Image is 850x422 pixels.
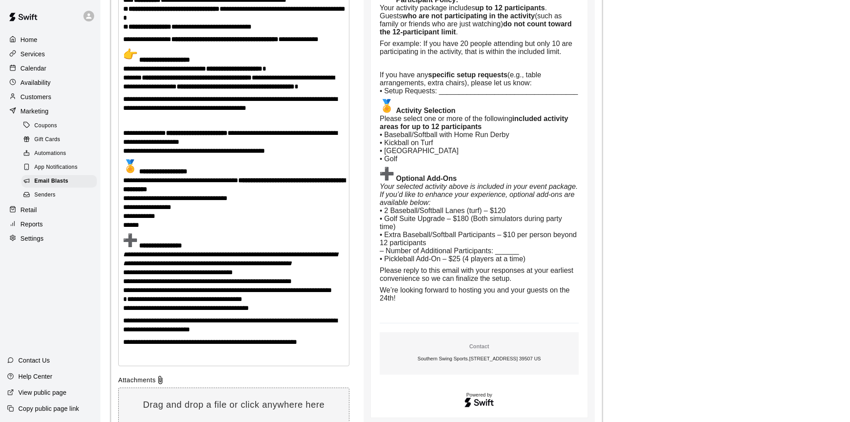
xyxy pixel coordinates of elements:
[34,135,60,144] span: Gift Cards
[34,163,78,172] span: App Notifications
[21,120,97,132] div: Coupons
[34,177,68,186] span: Email Blasts
[21,175,97,188] div: Email Blasts
[380,139,433,146] span: • Kickball on Turf
[21,234,44,243] p: Settings
[380,207,506,214] span: • 2 Baseball/Softball Lanes (turf) – $120
[21,78,51,87] p: Availability
[545,4,547,12] span: .
[380,115,512,122] span: Please select one or more of the following
[380,71,428,79] span: If you have any
[380,255,526,263] span: • Pickleball Add-On – $25 (4 players at a time)
[18,372,52,381] p: Help Center
[7,232,93,245] a: Settings
[380,12,402,20] span: Guests
[119,399,349,411] p: Drag and drop a file or click anywhere here
[380,4,475,12] span: Your activity package includes
[34,121,57,130] span: Coupons
[428,71,508,79] strong: specific setup requests
[21,147,97,160] div: Automations
[380,99,394,113] img: 🏅
[7,104,93,118] a: Marketing
[380,115,570,130] strong: included activity areas for up to 12 participants
[21,133,100,146] a: Gift Cards
[18,356,50,365] p: Contact Us
[380,231,579,247] span: • Extra Baseball/Softball Participants – $10 per person beyond 12 participants
[7,90,93,104] a: Customers
[380,286,572,302] span: We’re looking forward to hosting you and your guests on the 24th!
[21,134,97,146] div: Gift Cards
[21,175,100,188] a: Email Blasts
[380,215,564,230] span: • Golf Suite Upgrade – $180 (Both simulators during party time)
[464,397,494,409] img: Swift logo
[396,175,456,182] strong: Optional Add-Ons
[21,220,43,229] p: Reports
[7,203,93,217] a: Retail
[380,71,543,87] span: (e.g., table arrangements, extra chairs), please let us know:
[380,12,564,28] span: (such as family or friends who are just watching)
[21,35,37,44] p: Home
[18,388,66,397] p: View public page
[380,393,579,397] p: Powered by
[475,4,545,12] strong: up to 12 participants
[21,107,49,116] p: Marketing
[21,147,100,161] a: Automations
[21,161,100,175] a: App Notifications
[418,353,541,364] p: Southern Swing Sports . [STREET_ADDRESS] 39507 US
[7,76,93,89] a: Availability
[21,161,97,174] div: App Notifications
[380,183,580,206] em: Your selected activity above is included in your event package. If you’d like to enhance your exp...
[380,167,394,181] img: ➕
[34,149,66,158] span: Automations
[7,47,93,61] a: Services
[21,189,97,201] div: Senders
[380,155,397,163] span: • Golf
[380,147,459,155] span: • [GEOGRAPHIC_DATA]
[456,28,458,36] span: .
[380,20,574,36] strong: do not count toward the 12-participant limit
[21,92,51,101] p: Customers
[418,343,541,351] p: Contact
[380,131,509,138] span: • Baseball/Softball with Home Run Derby
[34,191,56,200] span: Senders
[7,62,93,75] a: Calendar
[21,188,100,202] a: Senders
[396,107,455,114] strong: Activity Selection
[380,267,575,282] span: Please reply to this email with your responses at your earliest convenience so we can finalize th...
[21,119,100,133] a: Coupons
[380,247,519,255] span: – Number of Additional Participants: ______
[21,64,46,73] p: Calendar
[380,40,574,55] span: For example: If you have 20 people attending but only 10 are participating in the activity, that ...
[7,33,93,46] a: Home
[380,87,578,95] span: • Setup Requests: ___________________________________
[118,376,349,384] div: Attachments
[402,12,535,20] strong: who are not participating in the activity
[21,205,37,214] p: Retail
[18,404,79,413] p: Copy public page link
[7,217,93,231] a: Reports
[21,50,45,58] p: Services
